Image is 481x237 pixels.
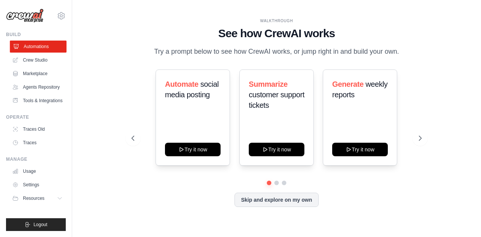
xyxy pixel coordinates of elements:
span: customer support tickets [249,91,304,109]
button: Logout [6,218,66,231]
span: Automate [165,80,198,88]
a: Settings [9,179,66,191]
a: Traces Old [9,123,66,135]
span: Resources [23,195,44,201]
span: social media posting [165,80,219,99]
p: Try a prompt below to see how CrewAI works, or jump right in and build your own. [150,46,403,57]
div: Manage [6,156,66,162]
span: Summarize [249,80,287,88]
button: Skip and explore on my own [234,193,318,207]
a: Marketplace [9,68,66,80]
button: Try it now [165,143,221,156]
a: Crew Studio [9,54,66,66]
span: Generate [332,80,364,88]
a: Automations [10,41,67,53]
a: Tools & Integrations [9,95,66,107]
a: Usage [9,165,66,177]
button: Resources [9,192,66,204]
button: Try it now [332,143,388,156]
h1: See how CrewAI works [132,27,421,40]
span: Logout [33,222,47,228]
img: Logo [6,9,44,23]
span: weekly reports [332,80,387,99]
a: Agents Repository [9,81,66,93]
div: Build [6,32,66,38]
div: Operate [6,114,66,120]
a: Traces [9,137,66,149]
button: Try it now [249,143,304,156]
div: WALKTHROUGH [132,18,421,24]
